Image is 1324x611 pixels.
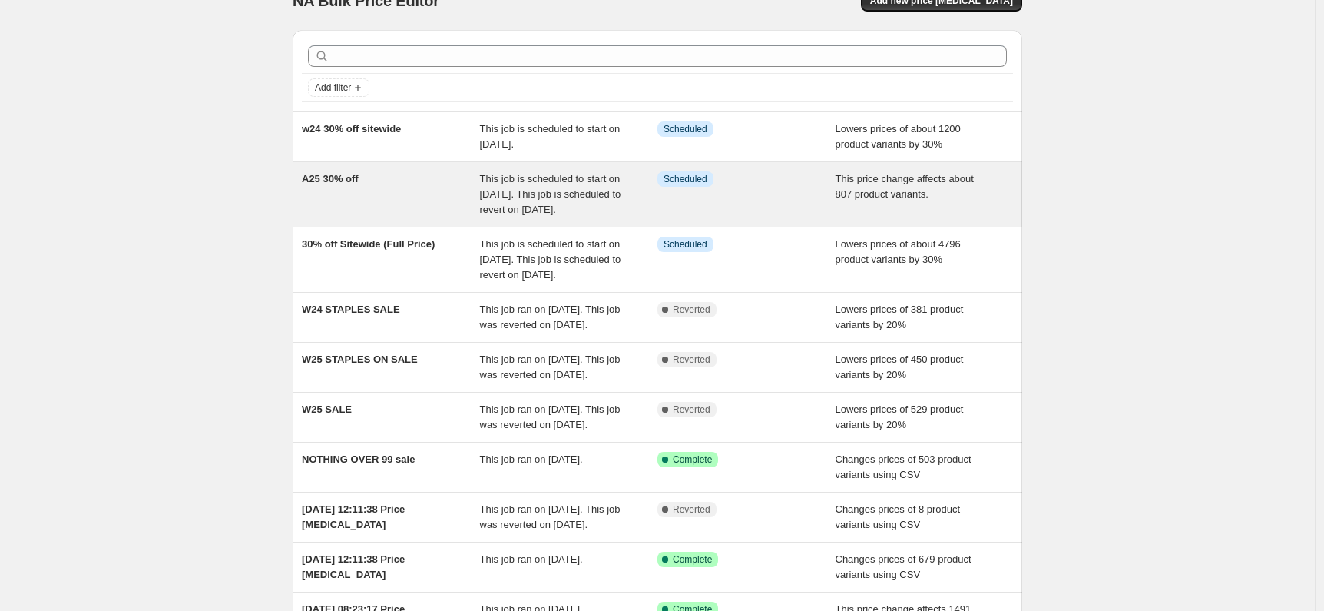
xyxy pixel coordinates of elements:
span: Complete [673,553,712,566]
span: This job ran on [DATE]. This job was reverted on [DATE]. [480,403,621,430]
span: W25 SALE [302,403,352,415]
span: [DATE] 12:11:38 Price [MEDICAL_DATA] [302,503,405,530]
span: Reverted [673,354,710,366]
span: Add filter [315,81,351,94]
span: Lowers prices of 381 product variants by 20% [836,304,964,330]
span: [DATE] 12:11:38 Price [MEDICAL_DATA] [302,553,405,580]
span: w24 30% off sitewide [302,123,401,134]
span: This job is scheduled to start on [DATE]. [480,123,621,150]
button: Add filter [308,78,369,97]
span: This job ran on [DATE]. [480,453,583,465]
span: A25 30% off [302,173,359,184]
span: Reverted [673,403,710,416]
span: Lowers prices of 450 product variants by 20% [836,354,964,380]
span: Lowers prices of about 1200 product variants by 30% [836,123,961,150]
span: Scheduled [664,238,707,251]
span: Lowers prices of 529 product variants by 20% [836,403,964,430]
span: 30% off Sitewide (Full Price) [302,238,435,250]
span: This price change affects about 807 product variants. [836,173,974,200]
span: Complete [673,453,712,466]
span: This job ran on [DATE]. This job was reverted on [DATE]. [480,304,621,330]
span: Changes prices of 679 product variants using CSV [836,553,971,580]
span: Scheduled [664,173,707,185]
span: Changes prices of 503 product variants using CSV [836,453,971,480]
span: Reverted [673,503,710,516]
span: This job is scheduled to start on [DATE]. This job is scheduled to revert on [DATE]. [480,238,621,281]
span: Reverted [673,304,710,316]
span: Lowers prices of about 4796 product variants by 30% [836,238,961,265]
span: This job ran on [DATE]. This job was reverted on [DATE]. [480,354,621,380]
span: Changes prices of 8 product variants using CSV [836,503,961,530]
span: W25 STAPLES ON SALE [302,354,418,365]
span: W24 STAPLES SALE [302,304,400,315]
span: This job ran on [DATE]. This job was reverted on [DATE]. [480,503,621,530]
span: This job is scheduled to start on [DATE]. This job is scheduled to revert on [DATE]. [480,173,621,215]
span: This job ran on [DATE]. [480,553,583,565]
span: Scheduled [664,123,707,135]
span: NOTHING OVER 99 sale [302,453,415,465]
